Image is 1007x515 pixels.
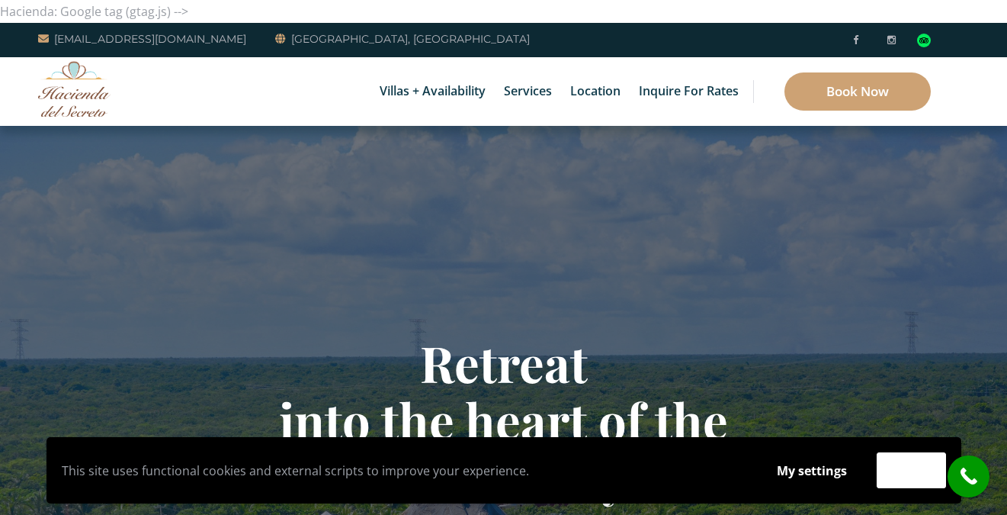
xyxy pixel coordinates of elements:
a: [GEOGRAPHIC_DATA], [GEOGRAPHIC_DATA] [275,30,530,48]
a: Inquire for Rates [631,57,746,126]
button: My settings [762,453,861,488]
img: Tripadvisor_logomark.svg [917,34,931,47]
a: [EMAIL_ADDRESS][DOMAIN_NAME] [38,30,246,48]
i: call [951,459,986,494]
a: Book Now [784,72,931,111]
p: This site uses functional cookies and external scripts to improve your experience. [62,459,747,482]
a: call [948,455,989,497]
a: Villas + Availability [372,57,493,126]
a: Services [496,57,560,126]
a: Location [563,57,628,126]
img: Awesome Logo [38,61,111,117]
h1: Retreat into the heart of the Riviera Maya [58,334,950,506]
button: Accept [877,452,946,488]
div: Read traveler reviews on Tripadvisor [917,34,931,47]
